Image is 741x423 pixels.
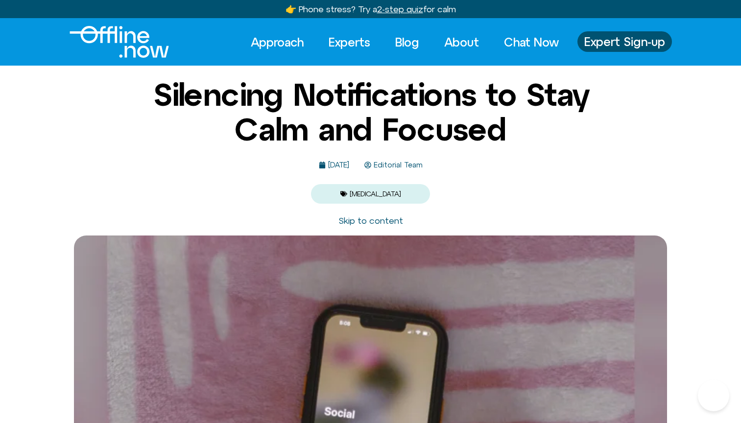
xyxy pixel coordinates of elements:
[364,161,423,169] a: Editorial Team
[350,190,401,198] a: [MEDICAL_DATA]
[242,31,312,53] a: Approach
[584,35,665,48] span: Expert Sign-up
[371,161,423,169] span: Editorial Team
[328,161,349,169] time: [DATE]
[242,31,568,53] nav: Menu
[377,4,423,14] u: 2-step quiz
[495,31,568,53] a: Chat Now
[319,161,349,169] a: [DATE]
[435,31,488,53] a: About
[386,31,428,53] a: Blog
[698,380,729,411] iframe: Botpress
[320,31,379,53] a: Experts
[70,26,169,58] img: offline.now
[338,215,403,226] a: Skip to content
[286,4,456,14] a: 👉 Phone stress? Try a2-step quizfor calm
[70,26,152,58] div: Logo
[577,31,672,52] a: Expert Sign-up
[133,77,608,146] h1: Silencing Notifications to Stay Calm and Focused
